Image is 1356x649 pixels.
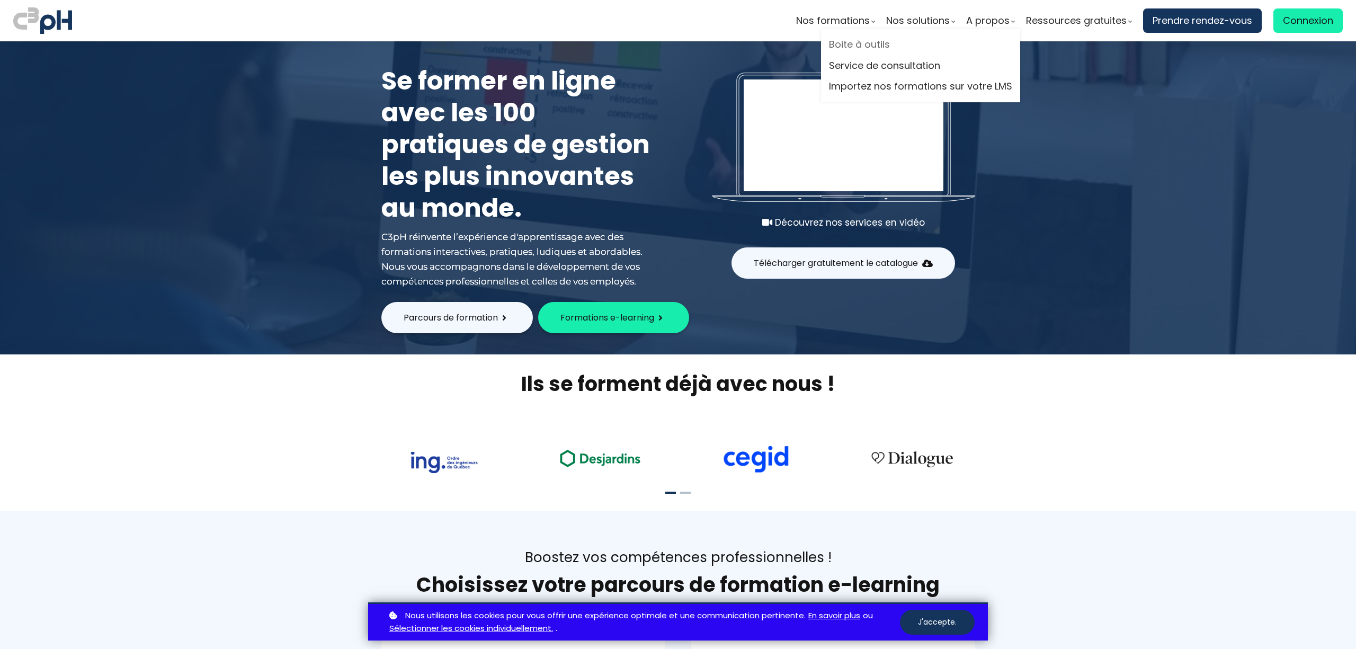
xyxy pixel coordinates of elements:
span: Parcours de formation [404,311,498,324]
a: Service de consultation [829,58,1012,74]
a: Sélectionner les cookies individuellement. [389,622,553,635]
span: Connexion [1283,13,1333,29]
a: Connexion [1273,8,1343,33]
span: Nos formations [796,13,870,29]
img: 73f878ca33ad2a469052bbe3fa4fd140.png [410,452,478,473]
span: A propos [966,13,1010,29]
a: Boite à outils [829,37,1012,52]
span: Nos solutions [886,13,950,29]
h2: Ils se forment déjà avec nous ! [368,370,988,397]
h1: Se former en ligne avec les 100 pratiques de gestion les plus innovantes au monde. [381,65,657,224]
img: logo C3PH [13,5,72,36]
p: ou . [387,609,900,636]
img: 4cbfeea6ce3138713587aabb8dcf64fe.png [864,444,960,473]
h1: Choisissez votre parcours de formation e-learning [381,572,975,598]
a: Prendre rendez-vous [1143,8,1262,33]
img: ea49a208ccc4d6e7deb170dc1c457f3b.png [552,443,648,473]
button: Formations e-learning [538,302,689,333]
span: Nous utilisons les cookies pour vous offrir une expérience optimale et une communication pertinente. [405,609,806,623]
div: Découvrez nos services en vidéo [712,215,975,230]
div: C3pH réinvente l’expérience d'apprentissage avec des formations interactives, pratiques, ludiques... [381,229,657,289]
img: cdf238afa6e766054af0b3fe9d0794df.png [722,446,790,473]
a: Importez nos formations sur votre LMS [829,78,1012,94]
span: Formations e-learning [560,311,654,324]
span: Télécharger gratuitement le catalogue [754,256,918,270]
span: Prendre rendez-vous [1153,13,1252,29]
button: J'accepte. [900,610,975,635]
div: Boostez vos compétences professionnelles ! [381,548,975,567]
a: En savoir plus [808,609,860,623]
span: Ressources gratuites [1026,13,1127,29]
button: Télécharger gratuitement le catalogue [731,247,955,279]
button: Parcours de formation [381,302,533,333]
